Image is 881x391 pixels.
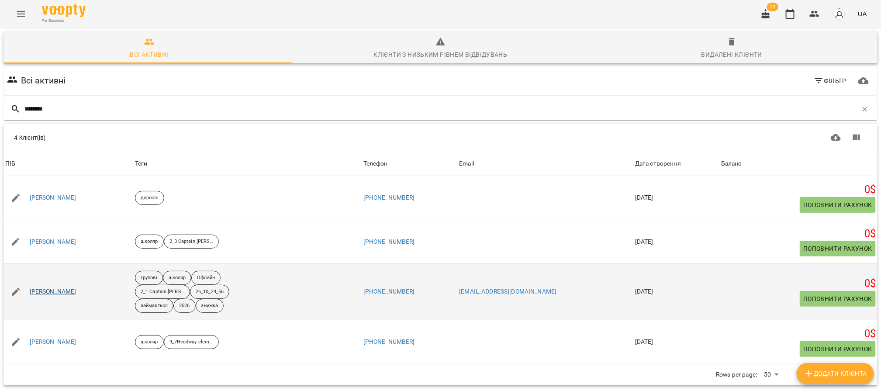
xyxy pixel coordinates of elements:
div: Теги [135,159,360,169]
td: [DATE] [633,176,719,220]
div: школяр [163,271,192,285]
span: Додати клієнта [804,368,867,379]
td: [DATE] [633,320,719,364]
div: Sort [721,159,742,169]
p: 9_7Headway elementary Past S [169,339,213,346]
span: UA [858,9,867,18]
div: 2_3 Captain [PERSON_NAME] 2 [164,235,219,249]
span: Поповнити рахунок [803,294,872,304]
h5: 0 $ [721,227,876,241]
div: 2526 [173,299,195,313]
p: займається [141,302,168,310]
div: Клієнти з низьким рівнем відвідувань [373,49,507,60]
span: Баланс [721,159,876,169]
a: [PERSON_NAME] [30,287,76,296]
span: 23 [767,3,778,11]
div: школяр [135,235,164,249]
div: ПІБ [5,159,15,169]
p: дорослі [141,194,159,202]
div: Дата створення [635,159,681,169]
p: школяр [169,274,186,282]
div: Sort [635,159,681,169]
button: UA [854,6,871,22]
td: [DATE] [633,264,719,320]
span: Поповнити рахунок [803,344,872,354]
div: Баланс [721,159,742,169]
a: [PERSON_NAME] [30,194,76,202]
a: [PHONE_NUMBER] [363,194,415,201]
span: Фільтр [814,76,846,86]
span: Дата створення [635,159,718,169]
p: школяр [141,238,158,246]
p: 2526 [179,302,190,310]
p: 2_1 Captain [PERSON_NAME] 2 [141,288,184,296]
td: [DATE] [633,220,719,264]
button: Поповнити рахунок [800,197,876,213]
button: Показати колонки [846,127,867,148]
div: школяр [135,335,164,349]
button: Фільтр [810,73,850,89]
div: 9_7Headway elementary Past S [164,335,219,349]
p: школяр [141,339,158,346]
div: Телефон [363,159,388,169]
div: Sort [459,159,474,169]
p: 2_3 Captain [PERSON_NAME] 2 [169,238,213,246]
img: avatar_s.png [833,8,846,20]
span: Поповнити рахунок [803,200,872,210]
span: Поповнити рахунок [803,243,872,254]
div: 4 Клієнт(ів) [14,133,435,142]
p: 26_10_24_56 [196,288,224,296]
a: [PERSON_NAME] [30,238,76,246]
div: Email [459,159,474,169]
span: ПІБ [5,159,131,169]
span: For Business [42,18,86,24]
button: Поповнити рахунок [800,241,876,256]
div: знижка [196,299,224,313]
h5: 0 $ [721,327,876,341]
div: 50 [760,368,781,381]
div: групові [135,271,163,285]
div: Всі активні [130,49,168,60]
button: Menu [10,3,31,24]
p: 1-4 of 4 [796,370,817,379]
div: Sort [5,159,15,169]
div: займається [135,299,173,313]
a: [PHONE_NUMBER] [363,288,415,295]
button: Завантажити CSV [826,127,846,148]
a: [PHONE_NUMBER] [363,338,415,345]
button: Поповнити рахунок [800,341,876,357]
div: Видалені клієнти [701,49,762,60]
h5: 0 $ [721,183,876,197]
div: дорослі [135,191,164,205]
button: Додати клієнта [797,363,874,384]
h5: 0 $ [721,277,876,291]
a: [PHONE_NUMBER] [363,238,415,245]
div: Sort [363,159,388,169]
button: Поповнити рахунок [800,291,876,307]
p: знижка [201,302,218,310]
span: Email [459,159,632,169]
h6: Всі активні [21,74,66,87]
div: Офлайн [191,271,221,285]
span: Телефон [363,159,456,169]
p: групові [141,274,157,282]
img: Voopty Logo [42,4,86,17]
div: 2_1 Captain [PERSON_NAME] 2 [135,285,190,299]
div: 26_10_24_56 [190,285,229,299]
p: Rows per page: [716,370,757,379]
div: Table Toolbar [3,124,878,152]
a: [EMAIL_ADDRESS][DOMAIN_NAME] [459,288,556,295]
p: Офлайн [197,274,215,282]
a: [PERSON_NAME] [30,338,76,346]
